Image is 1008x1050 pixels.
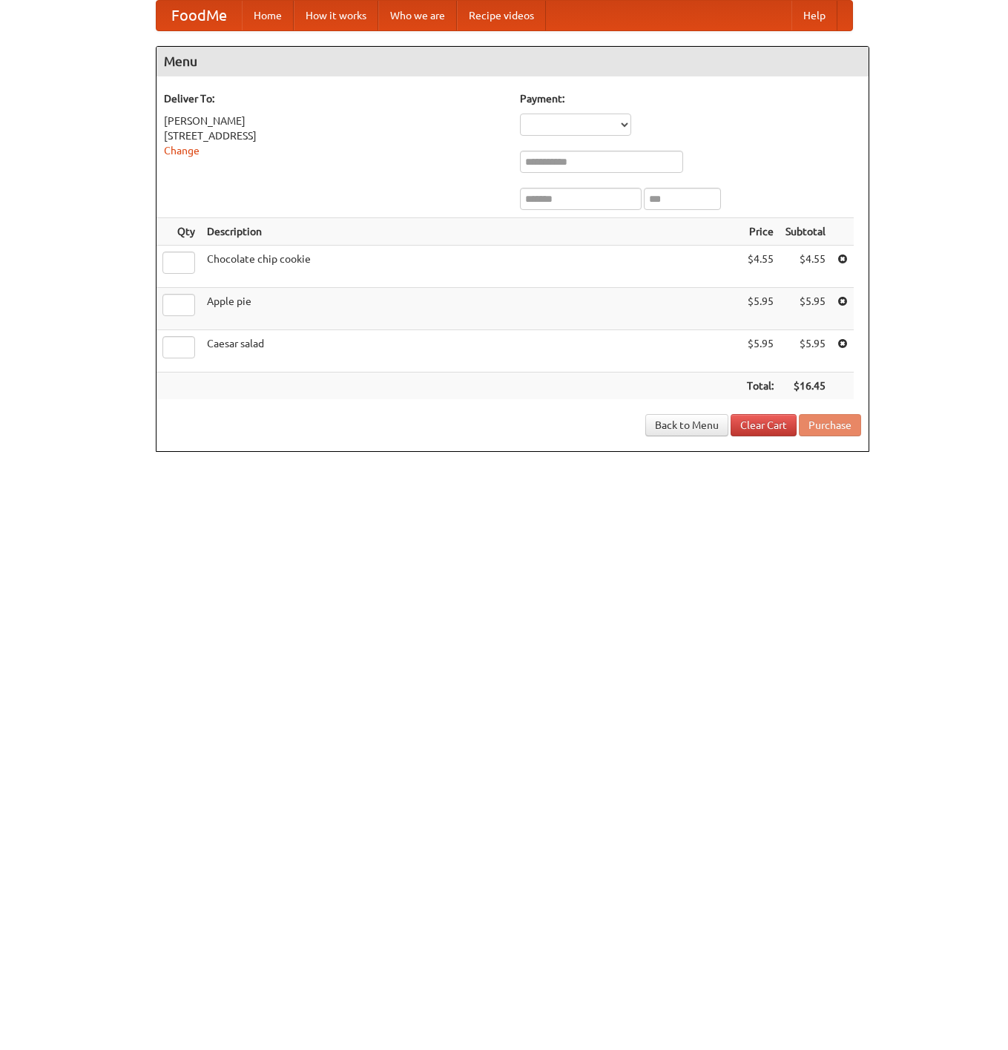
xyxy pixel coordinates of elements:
[157,1,242,30] a: FoodMe
[780,330,831,373] td: $5.95
[157,47,869,76] h4: Menu
[157,218,201,246] th: Qty
[164,128,505,143] div: [STREET_ADDRESS]
[201,218,741,246] th: Description
[799,414,861,436] button: Purchase
[520,91,861,106] h5: Payment:
[164,91,505,106] h5: Deliver To:
[294,1,378,30] a: How it works
[780,246,831,288] td: $4.55
[741,246,780,288] td: $4.55
[741,288,780,330] td: $5.95
[242,1,294,30] a: Home
[731,414,797,436] a: Clear Cart
[378,1,457,30] a: Who we are
[791,1,837,30] a: Help
[741,373,780,400] th: Total:
[457,1,546,30] a: Recipe videos
[645,414,728,436] a: Back to Menu
[780,288,831,330] td: $5.95
[201,288,741,330] td: Apple pie
[164,114,505,128] div: [PERSON_NAME]
[201,246,741,288] td: Chocolate chip cookie
[201,330,741,373] td: Caesar salad
[780,218,831,246] th: Subtotal
[164,145,200,157] a: Change
[780,373,831,400] th: $16.45
[741,330,780,373] td: $5.95
[741,218,780,246] th: Price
